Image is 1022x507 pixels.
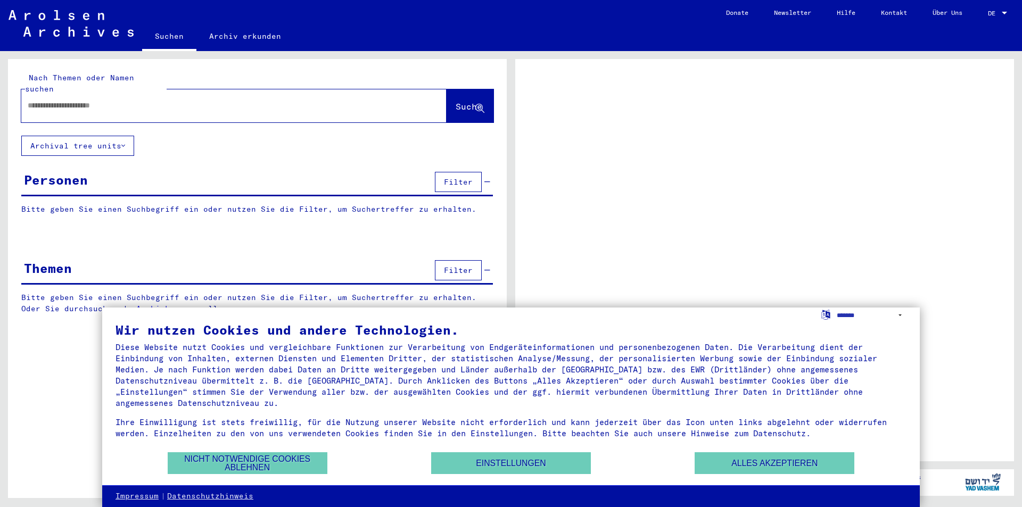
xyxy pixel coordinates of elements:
span: Filter [444,265,473,275]
img: yv_logo.png [963,469,1003,495]
button: Filter [435,260,482,280]
a: Datenschutzhinweis [167,491,253,502]
a: Impressum [116,491,159,502]
select: Sprache auswählen [837,307,906,323]
button: Filter [435,172,482,192]
button: Archival tree units [21,136,134,156]
button: Alles akzeptieren [695,452,854,474]
button: Nicht notwendige Cookies ablehnen [168,452,327,474]
div: Diese Website nutzt Cookies und vergleichbare Funktionen zur Verarbeitung von Endgeräteinformatio... [116,342,906,409]
a: Archivbaum [136,304,184,313]
p: Bitte geben Sie einen Suchbegriff ein oder nutzen Sie die Filter, um Suchertreffer zu erhalten. O... [21,292,493,314]
a: Suchen [142,23,196,51]
div: Personen [24,170,88,189]
label: Sprache auswählen [820,309,831,319]
p: Bitte geben Sie einen Suchbegriff ein oder nutzen Sie die Filter, um Suchertreffer zu erhalten. [21,204,493,215]
div: Themen [24,259,72,278]
button: Einstellungen [431,452,591,474]
div: Wir nutzen Cookies und andere Technologien. [116,323,906,336]
mat-label: Nach Themen oder Namen suchen [25,73,134,94]
img: Arolsen_neg.svg [9,10,134,37]
span: DE [988,10,1000,17]
span: Filter [444,177,473,187]
div: Ihre Einwilligung ist stets freiwillig, für die Nutzung unserer Website nicht erforderlich und ka... [116,417,906,439]
a: Archiv erkunden [196,23,294,49]
span: Suche [456,101,482,112]
button: Suche [447,89,493,122]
